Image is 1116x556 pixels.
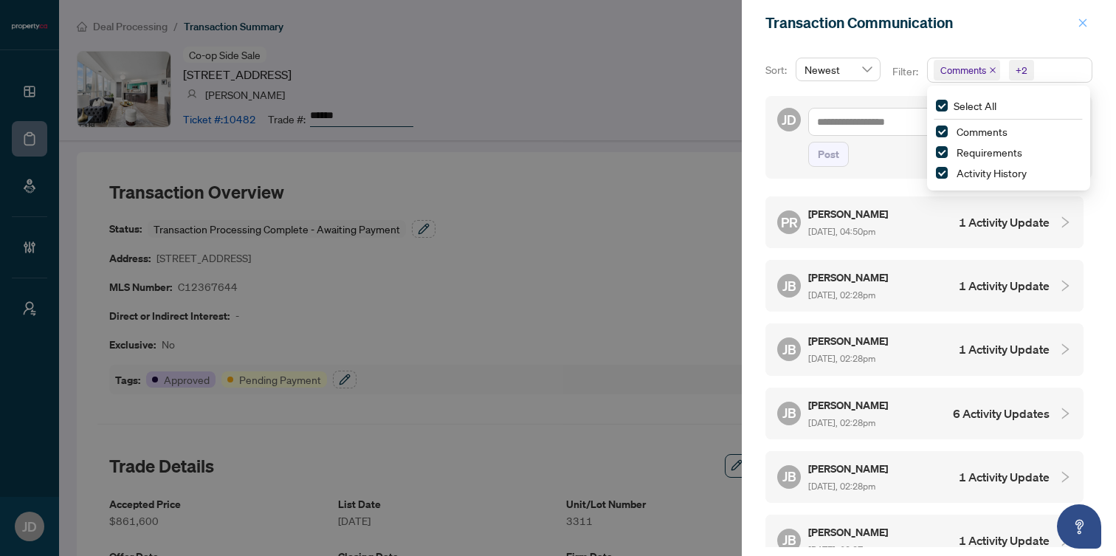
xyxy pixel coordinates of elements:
[936,146,948,158] span: Select Requirements
[1016,63,1027,78] div: +2
[808,353,875,364] span: [DATE], 02:28pm
[1058,470,1072,484] span: collapsed
[1058,343,1072,356] span: collapsed
[1058,279,1072,292] span: collapsed
[957,125,1008,138] span: Comments
[782,275,796,296] span: JB
[808,332,890,349] h5: [PERSON_NAME]
[808,524,890,540] h5: [PERSON_NAME]
[940,63,986,78] span: Comments
[805,58,872,80] span: Newest
[959,277,1050,295] h4: 1 Activity Update
[959,340,1050,358] h4: 1 Activity Update
[765,196,1084,248] div: PR[PERSON_NAME] [DATE], 04:50pm1 Activity Update
[782,529,796,550] span: JB
[808,205,890,222] h5: [PERSON_NAME]
[953,405,1050,422] h4: 6 Activity Updates
[1058,534,1072,547] span: collapsed
[936,126,948,137] span: Select Comments
[808,289,875,301] span: [DATE], 02:28pm
[951,143,1081,161] span: Requirements
[989,66,996,74] span: close
[808,544,875,555] span: [DATE], 02:27pm
[957,145,1022,159] span: Requirements
[782,339,796,360] span: JB
[765,388,1084,439] div: JB[PERSON_NAME] [DATE], 02:28pm6 Activity Updates
[808,269,890,286] h5: [PERSON_NAME]
[765,260,1084,312] div: JB[PERSON_NAME] [DATE], 02:28pm1 Activity Update
[765,323,1084,375] div: JB[PERSON_NAME] [DATE], 02:28pm1 Activity Update
[951,164,1081,182] span: Activity History
[1058,407,1072,420] span: collapsed
[959,532,1050,549] h4: 1 Activity Update
[765,62,790,78] p: Sort:
[957,166,1027,179] span: Activity History
[959,468,1050,486] h4: 1 Activity Update
[808,417,875,428] span: [DATE], 02:28pm
[936,167,948,179] span: Select Activity History
[808,142,849,167] button: Post
[934,60,1000,80] span: Comments
[948,97,1002,114] span: Select All
[808,397,890,413] h5: [PERSON_NAME]
[1078,18,1088,28] span: close
[951,123,1081,140] span: Comments
[959,213,1050,231] h4: 1 Activity Update
[1058,216,1072,229] span: collapsed
[1057,504,1101,549] button: Open asap
[808,226,875,237] span: [DATE], 04:50pm
[892,64,920,80] p: Filter:
[765,12,1073,34] div: Transaction Communication
[782,109,796,130] span: JD
[782,402,796,423] span: JB
[765,451,1084,503] div: JB[PERSON_NAME] [DATE], 02:28pm1 Activity Update
[781,212,798,233] span: PR
[808,481,875,492] span: [DATE], 02:28pm
[782,466,796,487] span: JB
[808,460,890,477] h5: [PERSON_NAME]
